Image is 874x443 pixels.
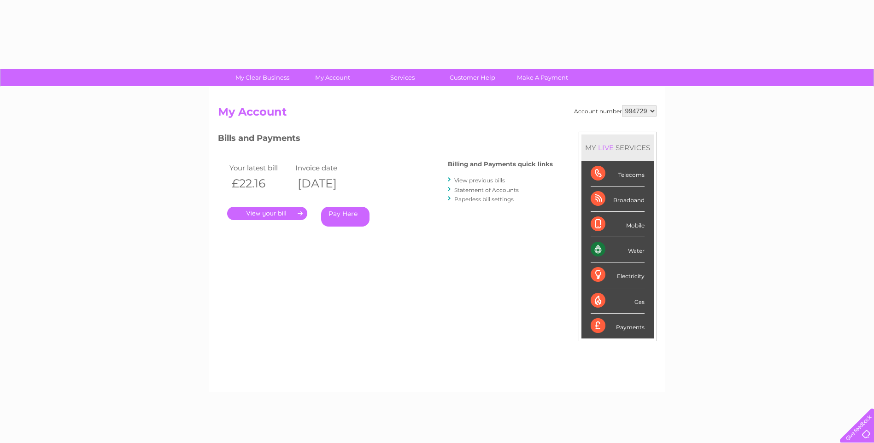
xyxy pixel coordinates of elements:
[434,69,510,86] a: Customer Help
[224,69,300,86] a: My Clear Business
[454,187,519,193] a: Statement of Accounts
[218,132,553,148] h3: Bills and Payments
[591,237,645,262] div: Water
[227,162,293,174] td: Your latest bill
[591,288,645,314] div: Gas
[448,161,553,168] h4: Billing and Payments quick links
[454,177,505,184] a: View previous bills
[364,69,440,86] a: Services
[227,207,307,220] a: .
[581,134,654,161] div: MY SERVICES
[293,174,359,193] th: [DATE]
[227,174,293,193] th: £22.16
[596,143,616,152] div: LIVE
[293,162,359,174] td: Invoice date
[591,262,645,288] div: Electricity
[294,69,370,86] a: My Account
[591,161,645,187] div: Telecoms
[591,314,645,338] div: Payments
[591,187,645,212] div: Broadband
[574,105,657,117] div: Account number
[321,207,370,227] a: Pay Here
[591,212,645,237] div: Mobile
[454,196,514,203] a: Paperless bill settings
[218,105,657,123] h2: My Account
[504,69,581,86] a: Make A Payment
